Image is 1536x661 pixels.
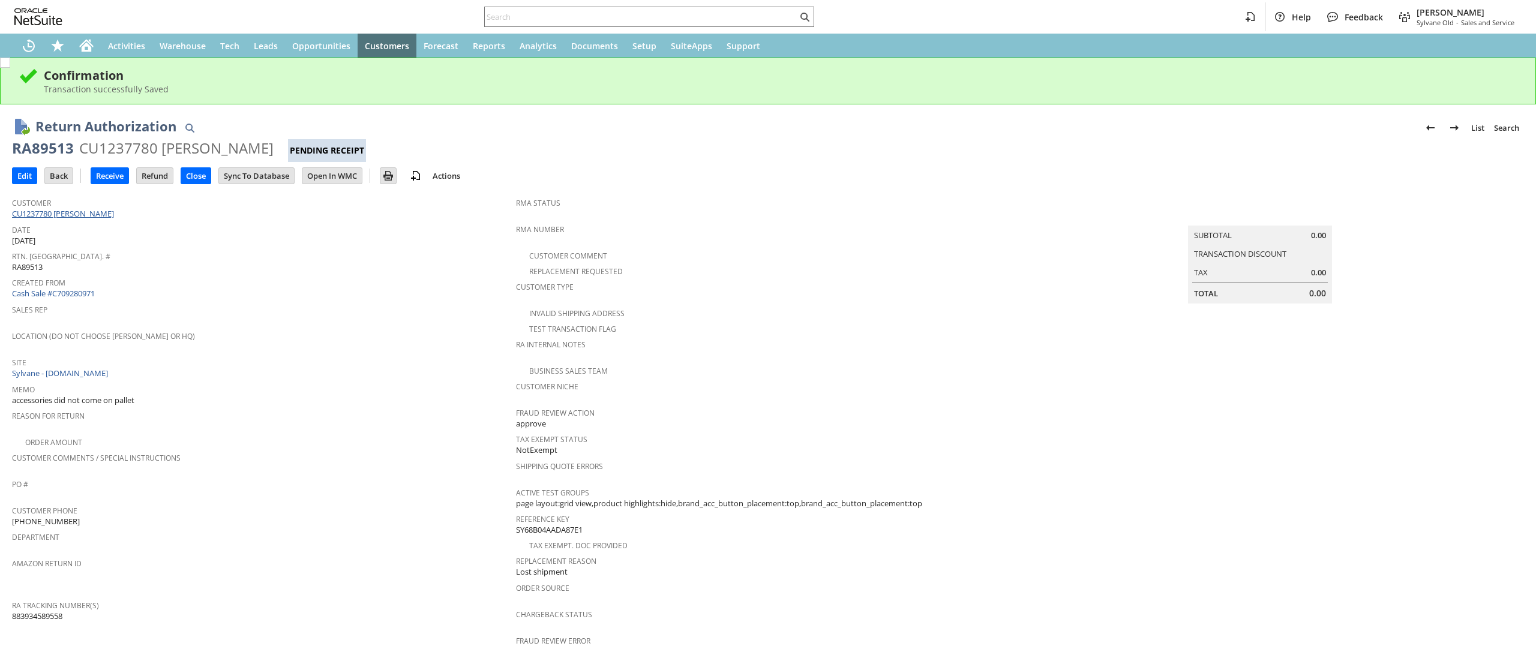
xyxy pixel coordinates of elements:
[1466,118,1489,137] a: List
[625,34,664,58] a: Setup
[12,600,99,611] a: RA Tracking Number(s)
[381,169,395,183] img: Print
[91,168,128,184] input: Receive
[1188,206,1332,226] caption: Summary
[137,168,173,184] input: Refund
[516,224,564,235] a: RMA Number
[22,38,36,53] svg: Recent Records
[12,453,181,463] a: Customer Comments / Special Instructions
[45,168,73,184] input: Back
[516,556,596,566] a: Replacement reason
[288,139,366,162] div: Pending Receipt
[12,278,65,288] a: Created From
[182,121,197,135] img: Quick Find
[44,67,1517,83] div: Confirmation
[12,225,31,235] a: Date
[12,532,59,542] a: Department
[516,408,595,418] a: Fraud Review Action
[529,366,608,376] a: Business Sales Team
[671,40,712,52] span: SuiteApps
[664,34,719,58] a: SuiteApps
[516,282,574,292] a: Customer Type
[12,139,74,158] div: RA89513
[292,40,350,52] span: Opportunities
[380,168,396,184] input: Print
[14,8,62,25] svg: logo
[12,262,43,273] span: RA89513
[516,444,557,456] span: NotExempt
[44,83,1517,95] div: Transaction successfully Saved
[213,34,247,58] a: Tech
[516,488,589,498] a: Active Test Groups
[25,437,82,447] a: Order Amount
[101,34,152,58] a: Activities
[564,34,625,58] a: Documents
[516,418,546,429] span: approve
[512,34,564,58] a: Analytics
[516,498,922,509] span: page layout:grid view,product highlights:hide,brand_acc_button_placement:top,brand_acc_button_pla...
[72,34,101,58] a: Home
[516,339,586,350] a: RA Internal Notes
[1194,267,1208,278] a: Tax
[254,40,278,52] span: Leads
[12,384,35,395] a: Memo
[12,395,134,406] span: accessories did not come on pallet
[516,524,583,536] span: SY68B04AADA87E1
[12,198,51,208] a: Customer
[1447,121,1462,135] img: Next
[516,609,592,620] a: Chargeback Status
[285,34,358,58] a: Opportunities
[181,168,211,184] input: Close
[529,540,628,551] a: Tax Exempt. Doc Provided
[50,38,65,53] svg: Shortcuts
[12,235,35,247] span: [DATE]
[1292,11,1311,23] span: Help
[571,40,618,52] span: Documents
[79,38,94,53] svg: Home
[13,168,37,184] input: Edit
[516,636,590,646] a: Fraud Review Error
[1309,287,1326,299] span: 0.00
[1489,118,1524,137] a: Search
[632,40,656,52] span: Setup
[797,10,812,24] svg: Search
[529,266,623,277] a: Replacement Requested
[416,34,466,58] a: Forecast
[516,514,569,524] a: Reference Key
[529,251,607,261] a: Customer Comment
[79,139,274,158] div: CU1237780 [PERSON_NAME]
[12,357,26,368] a: Site
[14,34,43,58] a: Recent Records
[12,611,62,622] span: 883934589558
[1194,230,1232,241] a: Subtotal
[12,516,80,527] span: [PHONE_NUMBER]
[1311,267,1326,278] span: 0.00
[358,34,416,58] a: Customers
[1461,18,1514,27] span: Sales and Service
[473,40,505,52] span: Reports
[516,381,578,392] a: Customer Niche
[516,566,568,578] span: Lost shipment
[516,583,569,593] a: Order Source
[12,558,82,569] a: Amazon Return ID
[1311,230,1326,241] span: 0.00
[719,34,767,58] a: Support
[12,251,110,262] a: Rtn. [GEOGRAPHIC_DATA]. #
[1456,18,1459,27] span: -
[1345,11,1383,23] span: Feedback
[520,40,557,52] span: Analytics
[12,305,47,315] a: Sales Rep
[529,324,616,334] a: Test Transaction Flag
[12,288,95,299] a: Cash Sale #C709280971
[424,40,458,52] span: Forecast
[12,411,85,421] a: Reason For Return
[727,40,760,52] span: Support
[485,10,797,24] input: Search
[1194,288,1218,299] a: Total
[428,170,465,181] a: Actions
[409,169,423,183] img: add-record.svg
[1423,121,1438,135] img: Previous
[302,168,362,184] input: Open In WMC
[12,368,111,378] a: Sylvane - [DOMAIN_NAME]
[43,34,72,58] div: Shortcuts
